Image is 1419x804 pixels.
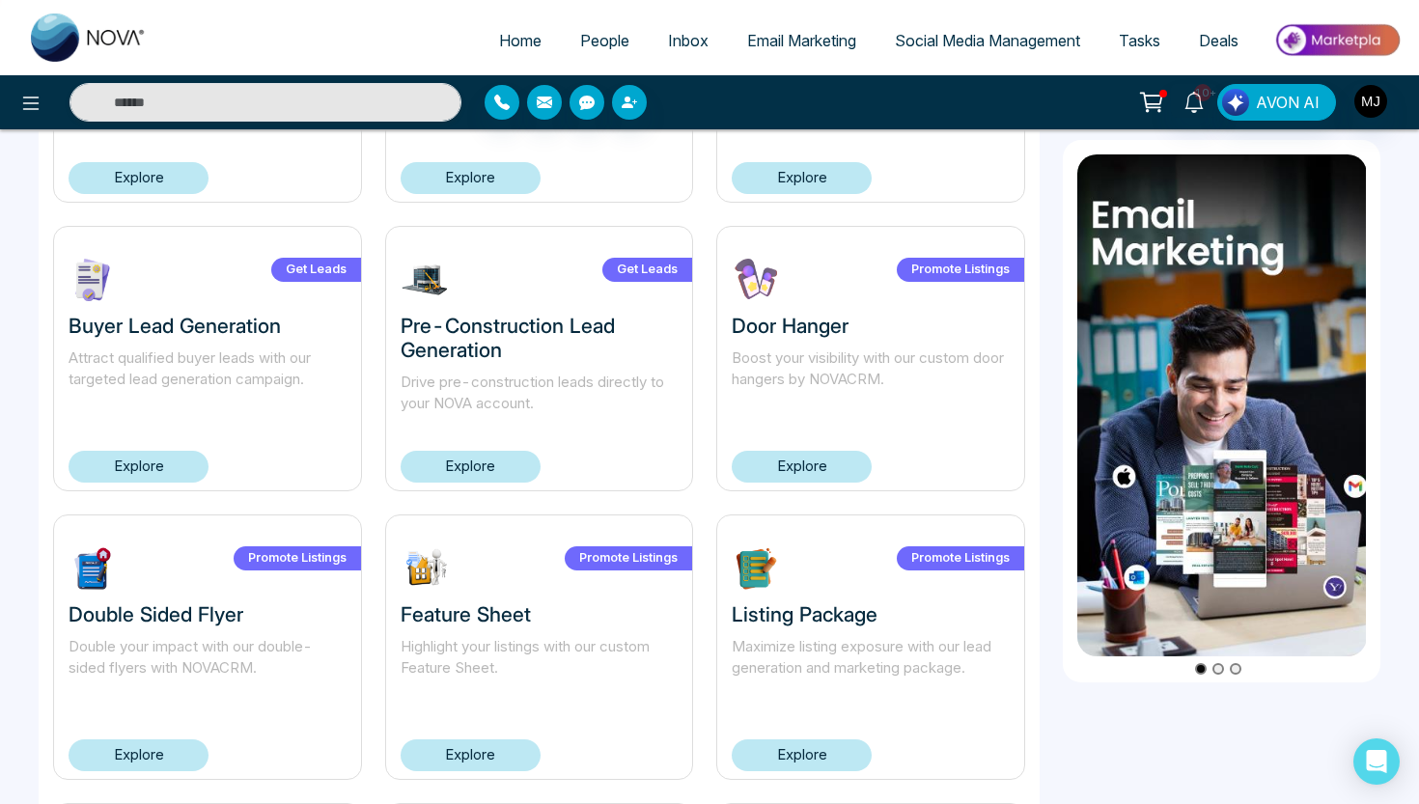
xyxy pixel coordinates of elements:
[732,256,780,304] img: Vlcuf1730739043.jpg
[897,258,1024,282] label: Promote Listings
[602,258,692,282] label: Get Leads
[401,256,449,304] img: FsSfh1730742515.jpg
[69,739,209,771] a: Explore
[732,162,872,194] a: Explore
[1267,18,1407,62] img: Market-place.gif
[1195,664,1207,676] button: Go to slide 1
[732,544,780,593] img: 2AeAQ1730737045.jpg
[1194,84,1211,101] span: 10+
[271,258,361,282] label: Get Leads
[747,31,856,50] span: Email Marketing
[69,162,209,194] a: Explore
[1180,22,1258,59] a: Deals
[895,31,1080,50] span: Social Media Management
[401,162,541,194] a: Explore
[401,451,541,483] a: Explore
[69,314,347,338] h3: Buyer Lead Generation
[1171,84,1217,118] a: 10+
[69,451,209,483] a: Explore
[1256,91,1320,114] span: AVON AI
[69,544,117,593] img: ZHOM21730738815.jpg
[401,602,679,626] h3: Feature Sheet
[69,256,117,304] img: sYAVk1730743386.jpg
[732,451,872,483] a: Explore
[732,314,1010,338] h3: Door Hanger
[1217,84,1336,121] button: AVON AI
[234,546,361,570] label: Promote Listings
[565,546,692,570] label: Promote Listings
[649,22,728,59] a: Inbox
[732,347,1010,413] p: Boost your visibility with our custom door hangers by NOVACRM.
[732,602,1010,626] h3: Listing Package
[401,739,541,771] a: Explore
[1199,31,1238,50] span: Deals
[499,31,542,50] span: Home
[580,31,629,50] span: People
[1230,664,1241,676] button: Go to slide 3
[732,739,872,771] a: Explore
[668,31,709,50] span: Inbox
[1353,738,1400,785] div: Open Intercom Messenger
[1222,89,1249,116] img: Lead Flow
[728,22,876,59] a: Email Marketing
[69,636,347,702] p: Double your impact with our double-sided flyers with NOVACRM.
[876,22,1099,59] a: Social Media Management
[401,314,679,362] h3: Pre-Construction Lead Generation
[897,546,1024,570] label: Promote Listings
[1354,85,1387,118] img: User Avatar
[561,22,649,59] a: People
[401,544,449,593] img: D2hWS1730737368.jpg
[401,636,679,702] p: Highlight your listings with our custom Feature Sheet.
[401,372,679,437] p: Drive pre-construction leads directly to your NOVA account.
[69,347,347,413] p: Attract qualified buyer leads with our targeted lead generation campaign.
[1212,664,1224,676] button: Go to slide 2
[31,14,147,62] img: Nova CRM Logo
[732,636,1010,702] p: Maximize listing exposure with our lead generation and marketing package.
[69,602,347,626] h3: Double Sided Flyer
[1099,22,1180,59] a: Tasks
[480,22,561,59] a: Home
[1077,154,1367,656] img: item1.png
[1119,31,1160,50] span: Tasks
